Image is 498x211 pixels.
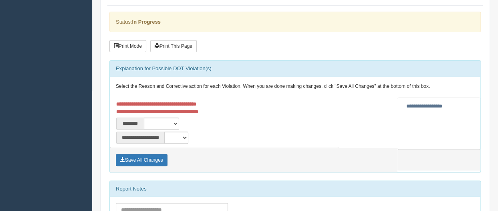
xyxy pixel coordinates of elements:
[150,40,197,52] button: Print This Page
[116,154,167,166] button: Save
[109,12,481,32] div: Status:
[110,61,480,77] div: Explanation for Possible DOT Violation(s)
[110,181,480,197] div: Report Notes
[110,77,480,96] div: Select the Reason and Corrective action for each Violation. When you are done making changes, cli...
[132,19,161,25] strong: In Progress
[109,40,146,52] button: Print Mode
